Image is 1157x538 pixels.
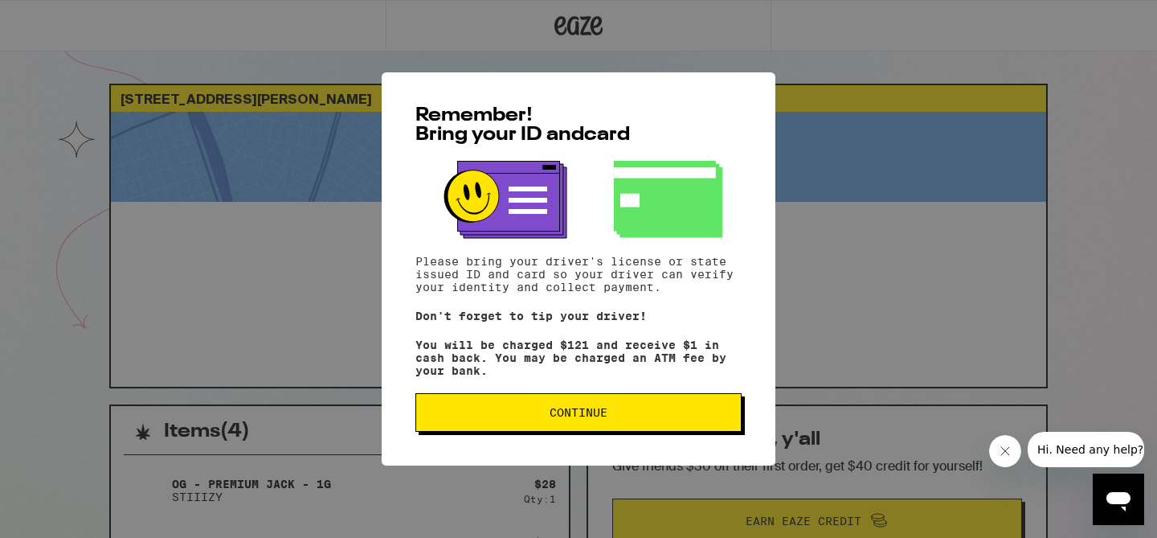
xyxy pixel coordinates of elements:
span: Remember! Bring your ID and card [415,106,630,145]
p: Don't forget to tip your driver! [415,310,742,322]
p: Please bring your driver's license or state issued ID and card so your driver can verify your ide... [415,255,742,294]
span: Continue [550,407,607,418]
p: You will be charged $121 and receive $1 in cash back. You may be charged an ATM fee by your bank. [415,339,742,377]
iframe: Button to launch messaging window [1093,474,1144,525]
button: Continue [415,393,742,432]
iframe: Close message [989,435,1021,467]
iframe: Message from company [1028,432,1144,467]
